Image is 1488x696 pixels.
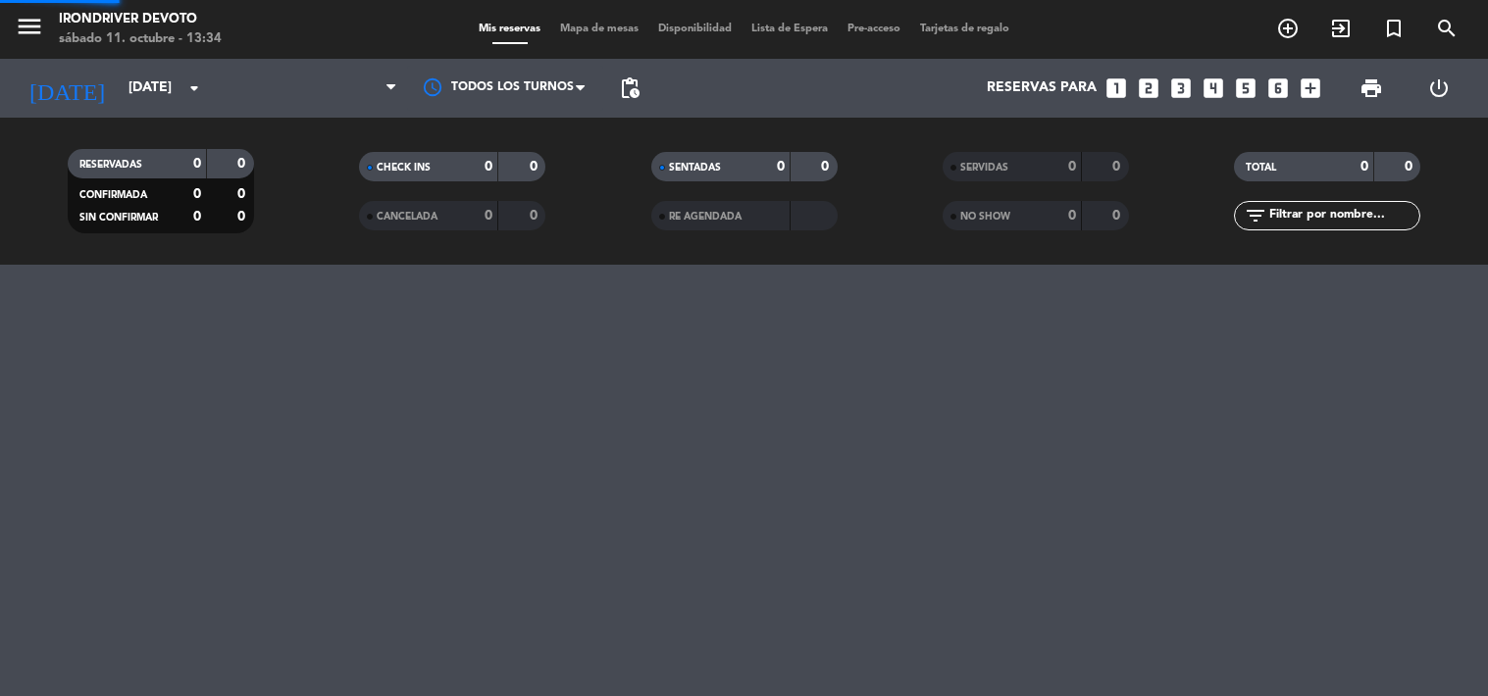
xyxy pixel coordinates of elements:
[1360,160,1368,174] strong: 0
[1406,59,1473,118] div: LOG OUT
[15,12,44,41] i: menu
[1112,209,1124,223] strong: 0
[377,163,431,173] span: CHECK INS
[237,187,249,201] strong: 0
[777,160,785,174] strong: 0
[960,212,1010,222] span: NO SHOW
[237,157,249,171] strong: 0
[79,160,142,170] span: RESERVADAS
[910,24,1019,34] span: Tarjetas de regalo
[1103,75,1129,101] i: looks_one
[1168,75,1194,101] i: looks_3
[485,160,492,174] strong: 0
[79,213,158,223] span: SIN CONFIRMAR
[15,12,44,48] button: menu
[469,24,550,34] span: Mis reservas
[1068,160,1076,174] strong: 0
[1112,160,1124,174] strong: 0
[59,29,222,49] div: sábado 11. octubre - 13:34
[79,190,147,200] span: CONFIRMADA
[1298,75,1323,101] i: add_box
[1136,75,1161,101] i: looks_two
[1246,163,1276,173] span: TOTAL
[237,210,249,224] strong: 0
[193,187,201,201] strong: 0
[669,163,721,173] span: SENTADAS
[838,24,910,34] span: Pre-acceso
[960,163,1008,173] span: SERVIDAS
[669,212,742,222] span: RE AGENDADA
[193,157,201,171] strong: 0
[1068,209,1076,223] strong: 0
[1201,75,1226,101] i: looks_4
[1435,17,1459,40] i: search
[15,67,119,110] i: [DATE]
[1382,17,1406,40] i: turned_in_not
[1276,17,1300,40] i: add_circle_outline
[1405,160,1416,174] strong: 0
[59,10,222,29] div: Irondriver Devoto
[193,210,201,224] strong: 0
[530,209,541,223] strong: 0
[618,76,641,100] span: pending_actions
[377,212,437,222] span: CANCELADA
[530,160,541,174] strong: 0
[1244,204,1267,227] i: filter_list
[1427,76,1451,100] i: power_settings_new
[1360,76,1383,100] span: print
[1329,17,1353,40] i: exit_to_app
[987,80,1097,96] span: Reservas para
[742,24,838,34] span: Lista de Espera
[182,76,206,100] i: arrow_drop_down
[1267,205,1419,226] input: Filtrar por nombre...
[550,24,648,34] span: Mapa de mesas
[648,24,742,34] span: Disponibilidad
[1265,75,1291,101] i: looks_6
[1233,75,1258,101] i: looks_5
[485,209,492,223] strong: 0
[821,160,833,174] strong: 0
